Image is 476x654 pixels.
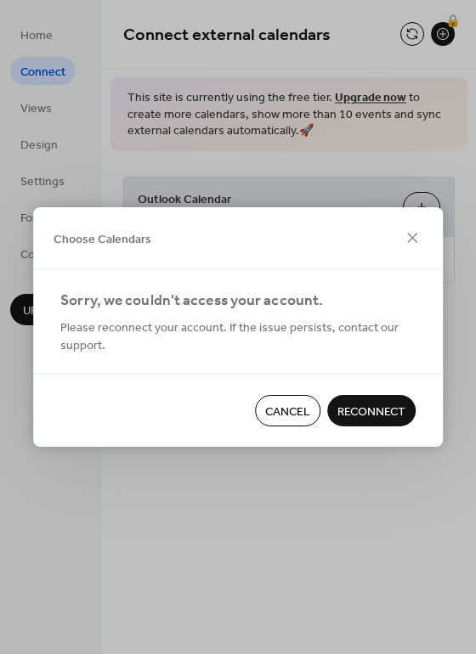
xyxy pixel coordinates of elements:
button: Cancel [255,395,320,426]
span: Please reconnect your account. If the issue persists, contact our support. [60,319,416,355]
span: Cancel [265,403,310,421]
button: Reconnect [327,395,416,426]
div: Sorry, we couldn't access your account. [60,290,412,313]
span: Reconnect [337,403,405,421]
span: Choose Calendars [54,230,151,248]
